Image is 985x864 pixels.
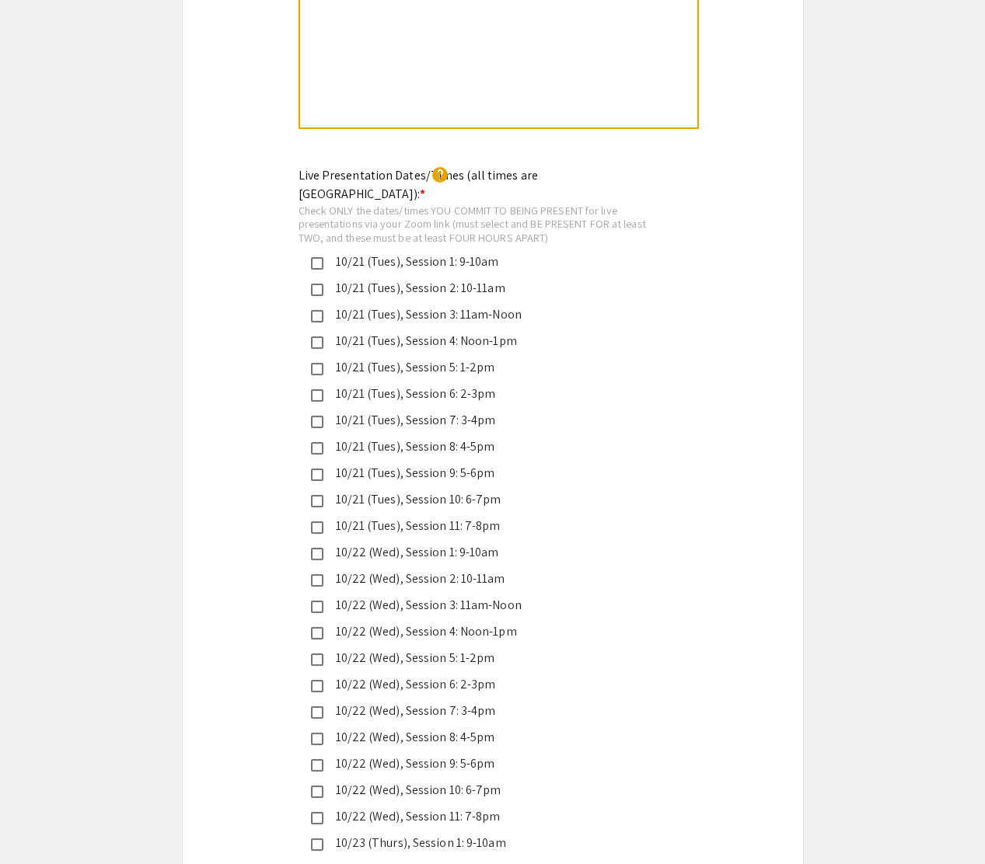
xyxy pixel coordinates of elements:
[323,279,650,298] div: 10/21 (Tues), Session 2: 10-11am
[323,807,650,826] div: 10/22 (Wed), Session 11: 7-8pm
[431,165,449,184] mat-icon: help
[323,332,650,350] div: 10/21 (Tues), Session 4: Noon-1pm
[323,622,650,641] div: 10/22 (Wed), Session 4: Noon-1pm
[323,253,650,271] div: 10/21 (Tues), Session 1: 9-10am
[323,517,650,535] div: 10/21 (Tues), Session 11: 7-8pm
[323,570,650,588] div: 10/22 (Wed), Session 2: 10-11am
[323,464,650,483] div: 10/21 (Tues), Session 9: 5-6pm
[323,702,650,720] div: 10/22 (Wed), Session 7: 3-4pm
[323,675,650,694] div: 10/22 (Wed), Session 6: 2-3pm
[323,543,650,562] div: 10/22 (Wed), Session 1: 9-10am
[323,728,650,747] div: 10/22 (Wed), Session 8: 4-5pm
[323,834,650,852] div: 10/23 (Thurs), Session 1: 9-10am
[323,754,650,773] div: 10/22 (Wed), Session 9: 5-6pm
[299,204,662,245] div: Check ONLY the dates/times YOU COMMIT TO BEING PRESENT for live presentations via your Zoom link ...
[323,490,650,509] div: 10/21 (Tues), Session 10: 6-7pm
[323,305,650,324] div: 10/21 (Tues), Session 3: 11am-Noon
[323,649,650,667] div: 10/22 (Wed), Session 5: 1-2pm
[323,781,650,800] div: 10/22 (Wed), Session 10: 6-7pm
[12,794,66,852] iframe: Chat
[323,358,650,377] div: 10/21 (Tues), Session 5: 1-2pm
[323,437,650,456] div: 10/21 (Tues), Session 8: 4-5pm
[299,167,538,202] mat-label: Live Presentation Dates/Times (all times are [GEOGRAPHIC_DATA]):
[323,411,650,430] div: 10/21 (Tues), Session 7: 3-4pm
[323,385,650,403] div: 10/21 (Tues), Session 6: 2-3pm
[323,596,650,615] div: 10/22 (Wed), Session 3: 11am-Noon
